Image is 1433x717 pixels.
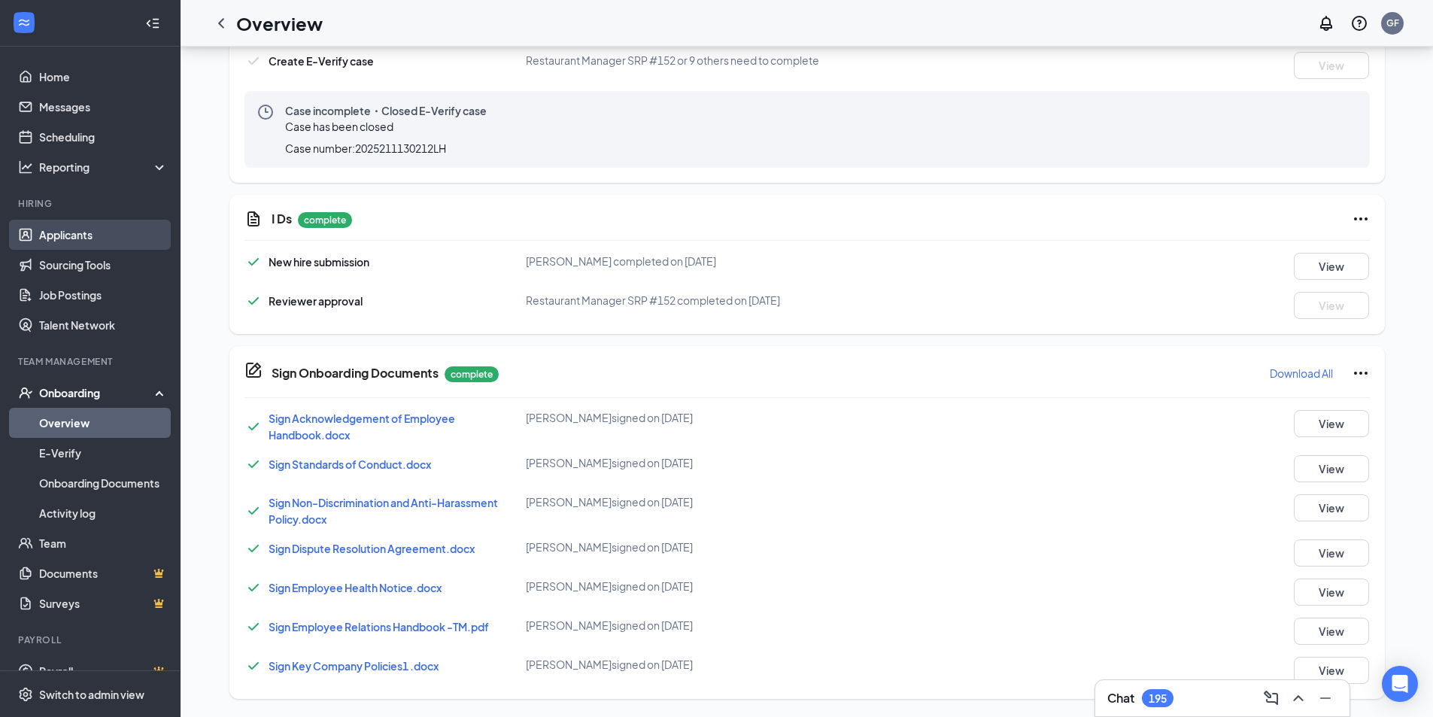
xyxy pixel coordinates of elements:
[1313,686,1337,710] button: Minimize
[272,365,439,381] h5: Sign Onboarding Documents
[39,250,168,280] a: Sourcing Tools
[526,539,901,554] div: [PERSON_NAME] signed on [DATE]
[244,455,263,473] svg: Checkmark
[1294,618,1369,645] button: View
[1269,361,1334,385] button: Download All
[526,657,901,672] div: [PERSON_NAME] signed on [DATE]
[1350,14,1368,32] svg: QuestionInfo
[1294,410,1369,437] button: View
[526,618,901,633] div: [PERSON_NAME] signed on [DATE]
[236,11,323,36] h1: Overview
[526,293,780,307] span: Restaurant Manager SRP #152 completed on [DATE]
[526,494,901,509] div: [PERSON_NAME] signed on [DATE]
[244,579,263,597] svg: Checkmark
[39,687,144,702] div: Switch to admin view
[39,438,168,468] a: E-Verify
[1317,14,1335,32] svg: Notifications
[1289,689,1307,707] svg: ChevronUp
[244,418,263,436] svg: Checkmark
[298,212,352,228] p: complete
[39,310,168,340] a: Talent Network
[39,498,168,528] a: Activity log
[269,581,442,594] a: Sign Employee Health Notice.docx
[269,659,439,673] a: Sign Key Company Policies1 .docx
[39,385,155,400] div: Onboarding
[285,141,446,156] span: Case number: 2025211130212LH
[18,197,165,210] div: Hiring
[244,210,263,228] svg: CustomFormIcon
[269,255,369,269] span: New hire submission
[1294,292,1369,319] button: View
[285,103,487,118] span: Case incomplete・Closed E-Verify case
[1294,494,1369,521] button: View
[39,528,168,558] a: Team
[285,120,393,133] span: Case has been closed
[269,620,489,633] a: Sign Employee Relations Handbook -TM.pdf
[1386,17,1399,29] div: GF
[269,457,431,471] a: Sign Standards of Conduct.docx
[39,122,168,152] a: Scheduling
[1294,455,1369,482] button: View
[244,657,263,675] svg: Checkmark
[1352,364,1370,382] svg: Ellipses
[526,455,901,470] div: [PERSON_NAME] signed on [DATE]
[244,361,263,379] svg: CompanyDocumentIcon
[1286,686,1310,710] button: ChevronUp
[269,294,363,308] span: Reviewer approval
[272,211,292,227] h5: I Ds
[1294,657,1369,684] button: View
[1352,210,1370,228] svg: Ellipses
[1149,692,1167,705] div: 195
[39,408,168,438] a: Overview
[1270,366,1333,381] p: Download All
[39,92,168,122] a: Messages
[212,14,230,32] svg: ChevronLeft
[18,687,33,702] svg: Settings
[269,412,455,442] a: Sign Acknowledgement of Employee Handbook.docx
[17,15,32,30] svg: WorkstreamLogo
[526,254,716,268] span: [PERSON_NAME] completed on [DATE]
[18,633,165,646] div: Payroll
[244,618,263,636] svg: Checkmark
[18,160,33,175] svg: Analysis
[39,280,168,310] a: Job Postings
[39,160,168,175] div: Reporting
[244,292,263,310] svg: Checkmark
[145,16,160,31] svg: Collapse
[244,52,263,70] svg: Checkmark
[1107,690,1134,706] h3: Chat
[526,410,901,425] div: [PERSON_NAME] signed on [DATE]
[39,588,168,618] a: SurveysCrown
[1294,579,1369,606] button: View
[445,366,499,382] p: complete
[39,656,168,686] a: PayrollCrown
[244,502,263,520] svg: Checkmark
[269,54,374,68] span: Create E-Verify case
[1262,689,1280,707] svg: ComposeMessage
[1382,666,1418,702] div: Open Intercom Messenger
[39,468,168,498] a: Onboarding Documents
[1259,686,1283,710] button: ComposeMessage
[1294,52,1369,79] button: View
[244,539,263,557] svg: Checkmark
[269,542,475,555] a: Sign Dispute Resolution Agreement.docx
[257,103,275,121] svg: Clock
[1316,689,1334,707] svg: Minimize
[18,355,165,368] div: Team Management
[1294,539,1369,567] button: View
[1294,253,1369,280] button: View
[18,385,33,400] svg: UserCheck
[526,579,901,594] div: [PERSON_NAME] signed on [DATE]
[39,558,168,588] a: DocumentsCrown
[269,496,498,526] a: Sign Non-Discrimination and Anti-Harassment Policy.docx
[39,62,168,92] a: Home
[526,53,819,67] span: Restaurant Manager SRP #152 or 9 others need to complete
